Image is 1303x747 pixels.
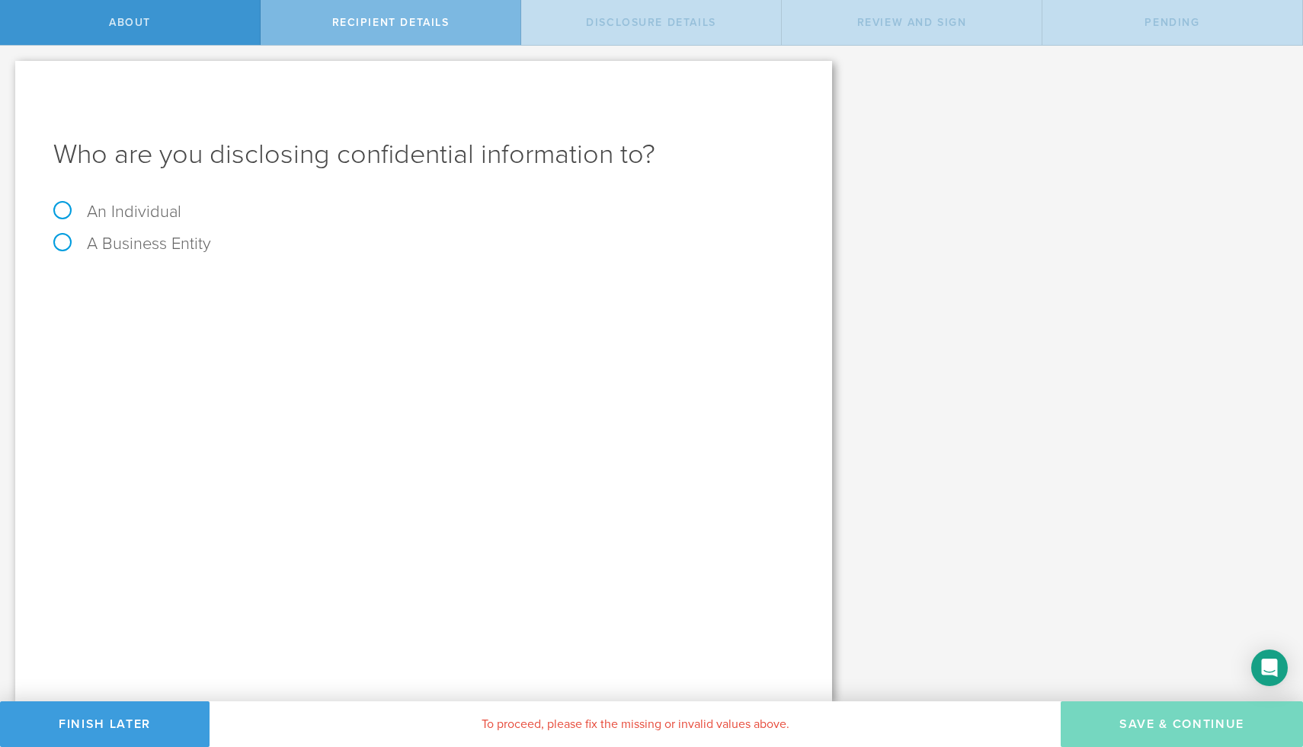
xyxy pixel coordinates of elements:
span: Review and sign [857,16,967,29]
span: Recipient details [332,16,450,29]
h1: Who are you disclosing confidential information to? [53,136,794,173]
label: A Business Entity [53,234,211,254]
label: An Individual [53,202,181,222]
span: About [109,16,151,29]
span: Pending [1145,16,1199,29]
span: Disclosure details [586,16,716,29]
div: Open Intercom Messenger [1251,650,1288,686]
button: Save & Continue [1061,701,1303,747]
div: To proceed, please fix the missing or invalid values above. [210,701,1061,747]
